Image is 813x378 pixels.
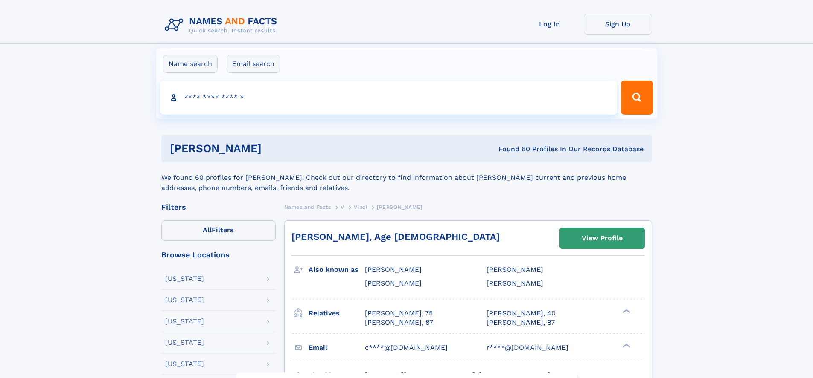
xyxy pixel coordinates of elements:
a: View Profile [560,228,644,248]
span: [PERSON_NAME] [365,279,422,287]
span: V [341,204,344,210]
span: [PERSON_NAME] [377,204,423,210]
div: View Profile [582,228,623,248]
h3: Relatives [309,306,365,320]
div: [US_STATE] [165,339,204,346]
a: Names and Facts [284,202,331,212]
h3: Email [309,340,365,355]
div: [US_STATE] [165,297,204,303]
span: [PERSON_NAME] [365,265,422,274]
span: All [203,226,212,234]
label: Name search [163,55,218,73]
div: [US_STATE] [165,318,204,325]
div: Browse Locations [161,251,276,259]
label: Filters [161,220,276,241]
span: [PERSON_NAME] [487,279,543,287]
a: [PERSON_NAME], 40 [487,309,556,318]
a: V [341,202,344,212]
a: Sign Up [584,14,652,35]
a: [PERSON_NAME], 87 [365,318,433,327]
div: We found 60 profiles for [PERSON_NAME]. Check out our directory to find information about [PERSON... [161,162,652,193]
a: Log In [516,14,584,35]
h1: [PERSON_NAME] [170,143,380,154]
label: Email search [227,55,280,73]
div: [US_STATE] [165,275,204,282]
input: search input [160,81,618,115]
div: Filters [161,203,276,211]
div: Found 60 Profiles In Our Records Database [380,144,644,154]
a: [PERSON_NAME], 87 [487,318,555,327]
div: [US_STATE] [165,361,204,367]
a: [PERSON_NAME], 75 [365,309,433,318]
button: Search Button [621,81,653,115]
div: ❯ [621,308,631,314]
a: [PERSON_NAME], Age [DEMOGRAPHIC_DATA] [291,231,500,242]
div: ❯ [621,343,631,348]
img: Logo Names and Facts [161,14,284,37]
a: Vinci [354,202,367,212]
span: Vinci [354,204,367,210]
span: [PERSON_NAME] [487,265,543,274]
h3: Also known as [309,263,365,277]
